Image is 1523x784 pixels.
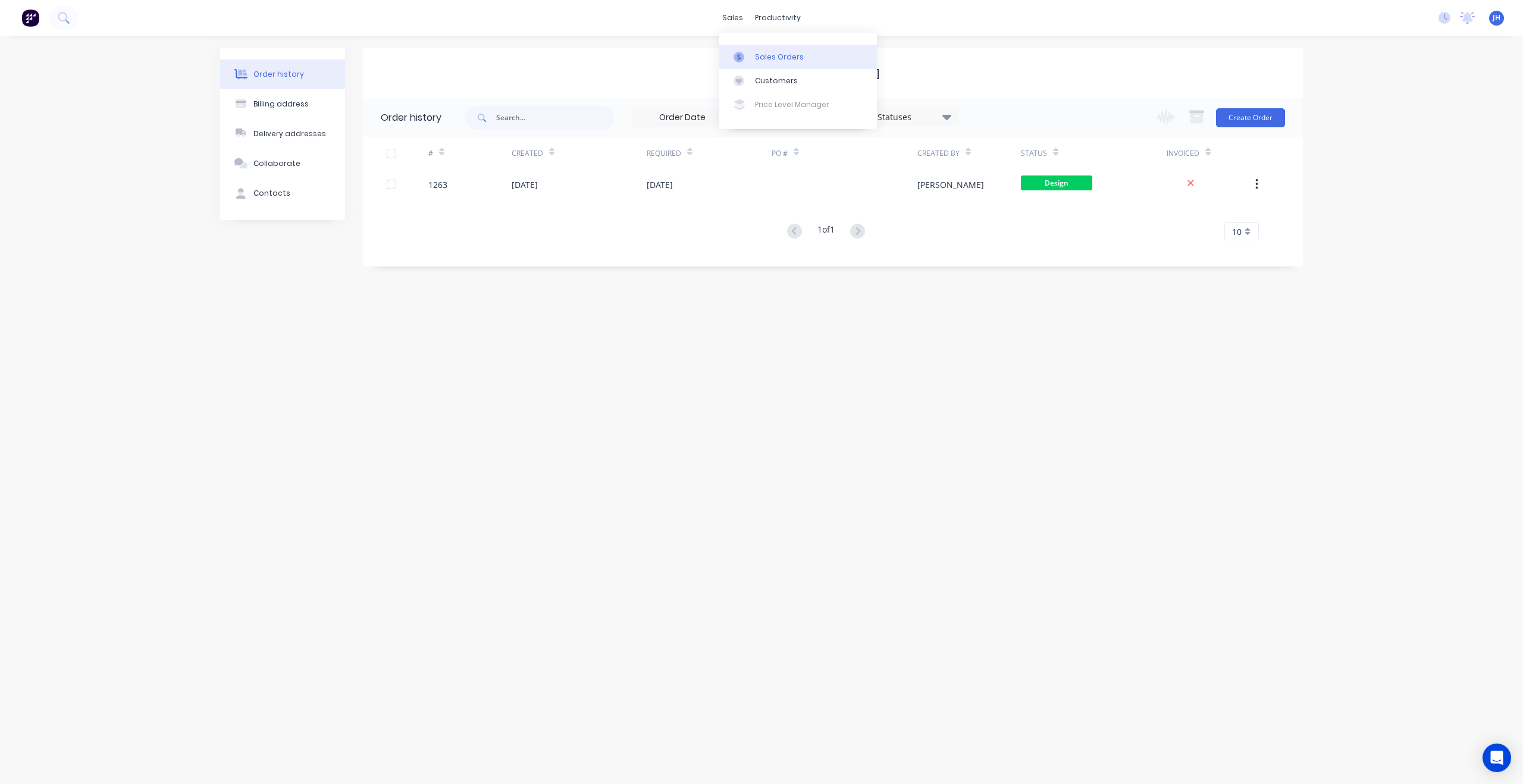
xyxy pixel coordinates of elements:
[755,52,804,62] div: Sales Orders
[1021,137,1167,170] div: Status
[381,111,441,125] div: Order history
[253,128,326,139] div: Delivery addresses
[749,9,807,27] div: productivity
[253,188,290,199] div: Contacts
[1232,225,1242,238] span: 10
[253,69,304,80] div: Order history
[632,109,732,127] input: Order Date
[772,137,917,170] div: PO #
[917,178,984,191] div: [PERSON_NAME]
[220,178,345,208] button: Contacts
[220,59,345,89] button: Order history
[917,148,960,159] div: Created By
[512,148,543,159] div: Created
[1021,148,1047,159] div: Status
[917,137,1021,170] div: Created By
[719,45,877,68] a: Sales Orders
[253,99,309,109] div: Billing address
[1483,744,1511,772] div: Open Intercom Messenger
[512,178,538,191] div: [DATE]
[719,69,877,93] a: Customers
[1493,12,1500,23] span: JH
[253,158,300,169] div: Collaborate
[716,9,749,27] div: sales
[647,148,681,159] div: Required
[647,137,772,170] div: Required
[21,9,39,27] img: Factory
[1216,108,1285,127] button: Create Order
[220,89,345,119] button: Billing address
[428,137,512,170] div: #
[755,76,798,86] div: Customers
[647,178,673,191] div: [DATE]
[428,148,433,159] div: #
[858,111,958,124] div: 18 Statuses
[1167,148,1199,159] div: Invoiced
[1167,137,1250,170] div: Invoiced
[817,223,835,240] div: 1 of 1
[512,137,647,170] div: Created
[1021,175,1092,190] span: Design
[220,119,345,149] button: Delivery addresses
[496,106,614,130] input: Search...
[772,148,788,159] div: PO #
[220,149,345,178] button: Collaborate
[428,178,447,191] div: 1263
